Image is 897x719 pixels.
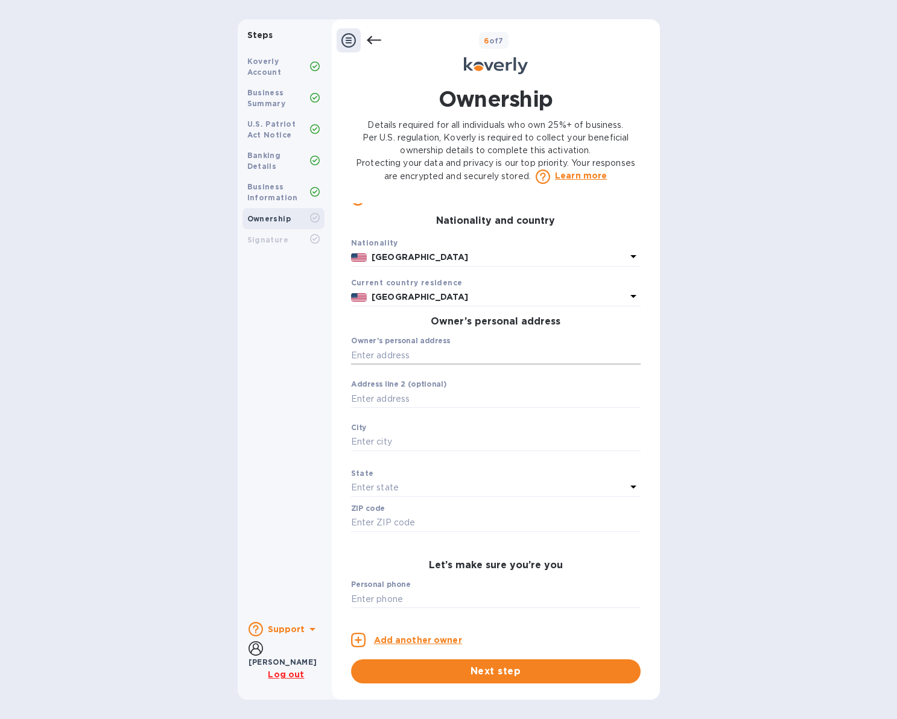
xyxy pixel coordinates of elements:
b: Support [268,624,305,634]
span: 6 [484,36,489,45]
b: Business Summary [247,88,286,108]
h3: Nationality and country [351,215,641,227]
button: Next step [351,659,641,683]
b: Banking Details [247,151,281,171]
b: State [351,469,374,478]
span: Next step [361,664,631,679]
b: Signature [247,235,289,244]
p: Details required for all individuals who own 25%+ of business. Per U.S. regulation, Koverly is re... [351,119,641,184]
input: Enter city [351,433,641,451]
input: Enter ZIP code [351,514,641,532]
img: US [351,253,367,262]
label: Address line 2 (optional) [351,381,446,388]
button: Add another owner [351,633,462,647]
b: Business Information [247,182,298,202]
b: of 7 [484,36,504,45]
label: Owner’s personal address [351,338,450,345]
b: Nationality [351,238,398,247]
label: City [351,425,367,432]
input: Enter phone [351,590,641,608]
b: U.S. Patriot Act Notice [247,119,296,139]
p: Enter state [351,481,399,494]
label: Personal phone [351,581,410,589]
h1: Ownership [439,84,553,114]
b: [GEOGRAPHIC_DATA] [372,292,468,302]
input: Enter address [351,346,641,364]
input: Enter address [351,390,641,408]
b: [PERSON_NAME] [249,657,317,667]
h3: Owner’s personal address [351,316,641,328]
b: Koverly Account [247,57,282,77]
b: Current country residence [351,278,463,287]
label: ZIP code [351,505,385,512]
p: Add another owner [374,634,462,647]
b: Ownership [247,214,291,223]
b: Steps [247,30,273,40]
u: Log out [268,670,304,679]
p: We use this for account verification [351,610,641,624]
a: Learn more [555,169,607,182]
h3: Let’s make sure you’re you [351,560,641,571]
b: [GEOGRAPHIC_DATA] [372,252,468,262]
img: US [351,293,367,302]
